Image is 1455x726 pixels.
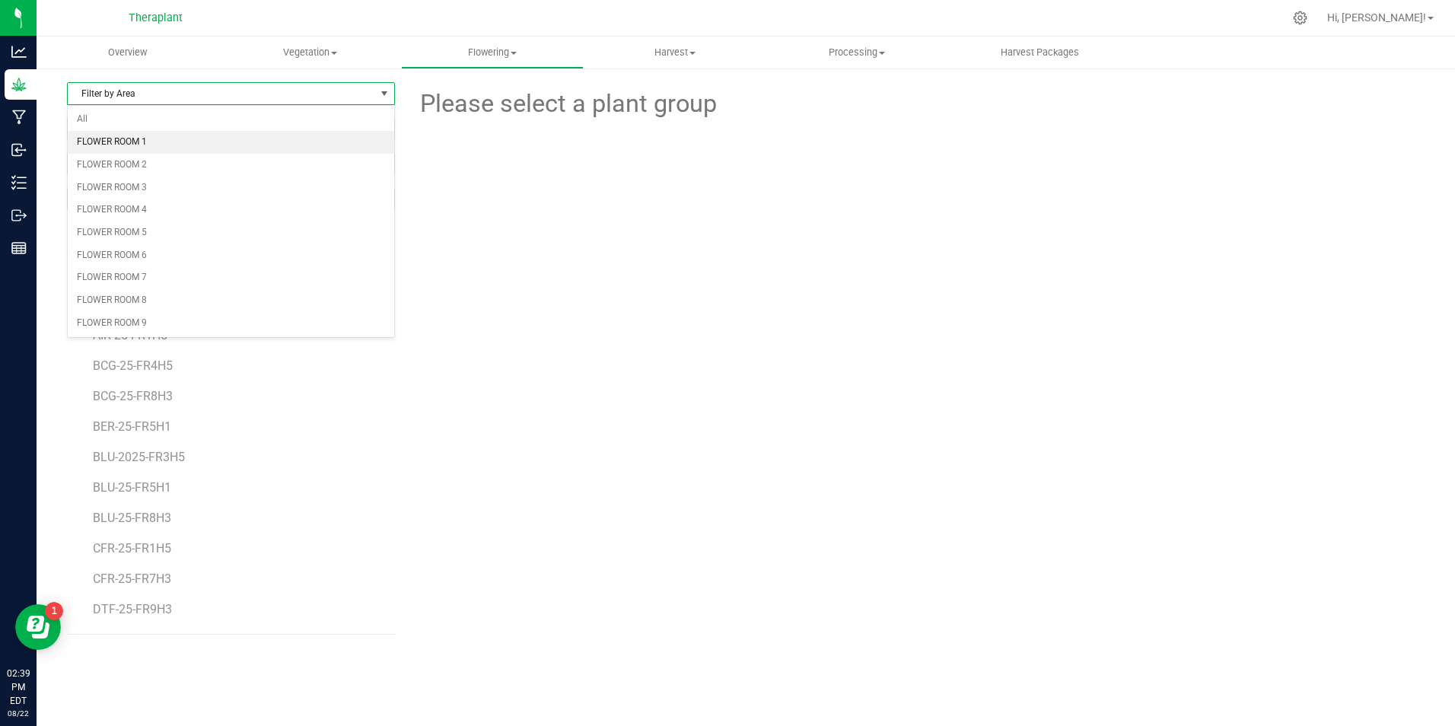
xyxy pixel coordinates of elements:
span: Harvest Packages [980,46,1100,59]
a: Harvest [584,37,766,68]
span: Vegetation [220,46,401,59]
a: Overview [37,37,219,68]
span: DTF-25-FR9H3 [93,602,172,616]
li: All [68,108,394,131]
li: FLOWER ROOM 4 [68,199,394,221]
li: FLOWER ROOM 1 [68,131,394,154]
span: Overview [88,46,167,59]
iframe: Resource center [15,604,61,650]
a: Vegetation [219,37,402,68]
span: Flowering [402,46,583,59]
span: BLU-25-FR8H3 [93,511,171,525]
span: BLU-2025-FR3H5 [93,450,185,464]
span: BER-25-FR5H1 [93,419,171,434]
span: BLU-25-FR5H1 [93,480,171,495]
li: FLOWER ROOM 7 [68,266,394,289]
a: Flowering [401,37,584,68]
span: HDH-25-FR4H5 [93,632,174,647]
span: CFR-25-FR7H3 [93,572,171,586]
a: Processing [766,37,949,68]
li: FLOWER ROOM 5 [68,221,394,244]
li: FLOWER ROOM 8 [68,289,394,312]
inline-svg: Reports [11,240,27,256]
li: FLOWER ROOM 2 [68,154,394,177]
inline-svg: Outbound [11,208,27,223]
span: select [375,83,394,104]
li: FLOWER ROOM 3 [68,177,394,199]
div: Manage settings [1291,11,1310,25]
inline-svg: Manufacturing [11,110,27,125]
inline-svg: Analytics [11,44,27,59]
span: BCG-25-FR4H5 [93,358,173,373]
inline-svg: Inventory [11,175,27,190]
span: CFR-25-FR1H5 [93,541,171,556]
p: 02:39 PM EDT [7,667,30,708]
span: Please select a plant group [418,85,717,123]
span: Processing [767,46,948,59]
inline-svg: Inbound [11,142,27,158]
span: BCG-25-FR8H3 [93,389,173,403]
a: Harvest Packages [948,37,1131,68]
span: Filter by Area [68,83,375,104]
span: Harvest [584,46,766,59]
span: Theraplant [129,11,183,24]
iframe: Resource center unread badge [45,602,63,620]
li: FLOWER ROOM 9 [68,312,394,335]
li: FLOWER ROOM 6 [68,244,394,267]
p: 08/22 [7,708,30,719]
span: Hi, [PERSON_NAME]! [1327,11,1426,24]
inline-svg: Grow [11,77,27,92]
